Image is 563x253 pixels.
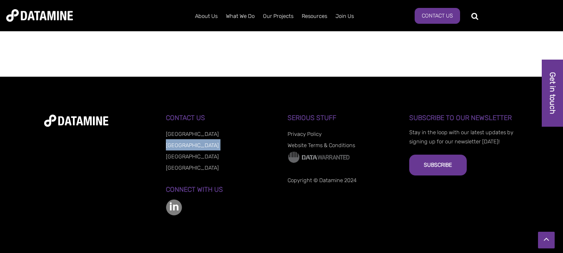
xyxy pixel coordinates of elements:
a: Resources [298,5,331,27]
a: Privacy Policy [288,131,322,137]
a: About Us [191,5,222,27]
h3: Serious Stuff [288,114,397,122]
a: Website Terms & Conditions [288,142,355,148]
p: Copyright © Datamine 2024 [288,176,397,185]
img: datamine-logo-white [44,115,108,127]
p: Stay in the loop with our latest updates by signing up for our newsletter [DATE]! [409,128,519,146]
img: Data Warranted Logo [288,151,350,163]
img: Datamine [6,9,73,22]
a: Get in touch [542,60,563,127]
a: Contact Us [415,8,460,24]
h3: Connect with us [166,186,275,193]
a: [GEOGRAPHIC_DATA] [166,165,219,171]
a: [GEOGRAPHIC_DATA] [166,153,219,160]
a: Our Projects [259,5,298,27]
h3: Contact Us [166,114,275,122]
a: Join Us [331,5,358,27]
img: linkedin-color [166,199,182,215]
a: What We Do [222,5,259,27]
button: Subscribe [409,155,467,175]
a: [GEOGRAPHIC_DATA] [166,142,219,148]
a: [GEOGRAPHIC_DATA] [166,131,219,137]
h3: Subscribe to our Newsletter [409,114,519,122]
